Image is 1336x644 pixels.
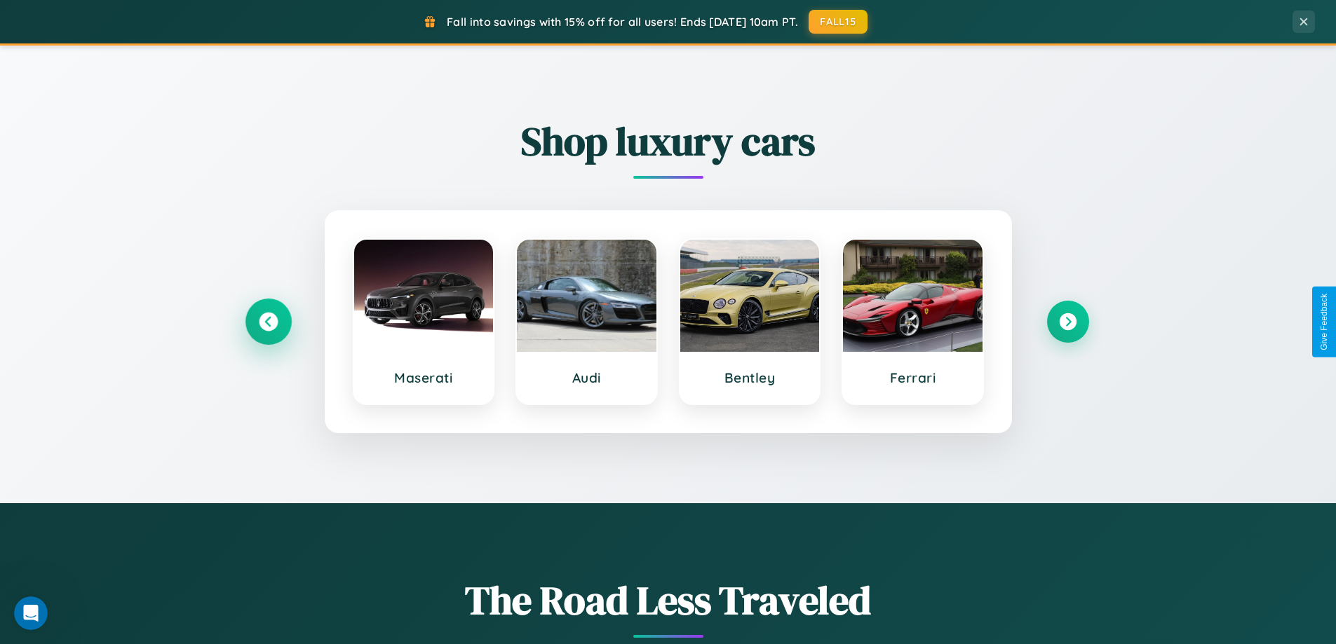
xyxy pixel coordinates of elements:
[248,114,1089,168] h2: Shop luxury cars
[694,369,806,386] h3: Bentley
[368,369,480,386] h3: Maserati
[248,573,1089,627] h1: The Road Less Traveled
[1319,294,1329,350] div: Give Feedback
[809,10,868,34] button: FALL15
[531,369,642,386] h3: Audi
[447,15,798,29] span: Fall into savings with 15% off for all users! Ends [DATE] 10am PT.
[14,596,48,630] iframe: Intercom live chat
[857,369,969,386] h3: Ferrari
